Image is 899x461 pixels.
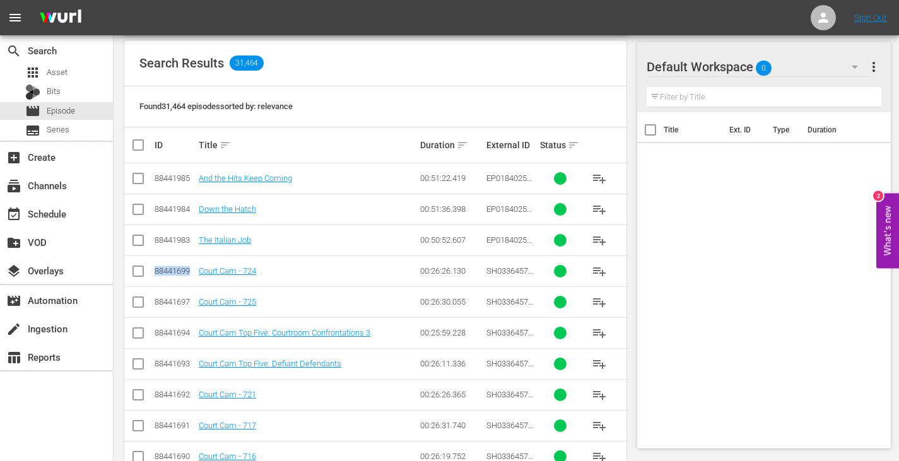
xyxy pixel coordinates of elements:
[155,421,195,430] div: 88441691
[6,264,21,279] span: Overlays
[199,137,416,153] div: Title
[873,190,883,201] div: 2
[592,387,607,402] span: playlist_add
[199,390,256,399] a: Court Cam - 721
[486,140,536,150] div: External ID
[420,173,483,183] div: 00:51:22.419
[486,297,533,316] span: SH033645700000
[220,139,231,151] span: sort
[199,328,370,337] a: Court Cam Top Five: Courtroom Confrontations 3
[6,178,21,194] span: Channels
[486,235,536,254] span: EP018402520320
[486,421,533,440] span: SH033645700000
[6,293,21,308] span: Automation
[155,173,195,183] div: 88441985
[47,66,68,79] span: Asset
[199,359,341,368] a: Court Cam Top Five: Defiant Defendants
[30,3,91,33] img: ans4CAIJ8jUAAAAAAAAAAAAAAAAAAAAAAAAgQb4GAAAAAAAAAAAAAAAAAAAAAAAAJMjXAAAAAAAAAAAAAAAAAAAAAAAAgAT5G...
[540,137,580,153] div: Status
[6,235,21,250] span: VOD
[420,452,483,461] div: 00:26:19.752
[854,13,887,23] a: Sign Out
[199,173,292,183] a: And the Hits Keep Coming
[6,150,21,165] span: Create
[866,52,881,82] button: more_vert
[486,359,533,378] span: SH033645700000
[647,49,870,85] div: Default Workspace
[25,65,40,80] span: Asset
[584,411,614,441] button: playlist_add
[486,390,533,409] span: SH033645700000
[584,287,614,317] button: playlist_add
[592,264,607,279] span: playlist_add
[25,85,40,100] div: Bits
[420,297,483,306] div: 00:26:30.055
[155,204,195,214] div: 88441984
[6,350,21,365] span: Reports
[139,55,224,71] span: Search Results
[486,204,536,223] span: EP018402520322
[592,418,607,433] span: playlist_add
[584,349,614,379] button: playlist_add
[584,318,614,348] button: playlist_add
[155,140,195,150] div: ID
[866,59,881,74] span: more_vert
[722,112,765,148] th: Ext. ID
[486,266,533,285] span: SH033645700000
[6,322,21,337] span: Ingestion
[420,235,483,245] div: 00:50:52.607
[592,202,607,217] span: playlist_add
[155,359,195,368] div: 88441693
[199,266,256,276] a: Court Cam - 724
[584,225,614,255] button: playlist_add
[199,204,256,214] a: Down the Hatch
[155,297,195,306] div: 88441697
[756,55,772,81] span: 0
[592,295,607,310] span: playlist_add
[155,266,195,276] div: 88441699
[765,112,800,148] th: Type
[6,44,21,59] span: Search
[457,139,468,151] span: sort
[664,112,722,148] th: Title
[584,163,614,194] button: playlist_add
[420,266,483,276] div: 00:26:26.130
[25,103,40,119] span: Episode
[8,10,23,25] span: menu
[420,421,483,430] div: 00:26:31.740
[230,55,264,71] span: 31,464
[592,356,607,371] span: playlist_add
[139,102,293,111] span: Found 31,464 episodes sorted by: relevance
[592,325,607,341] span: playlist_add
[199,297,256,306] a: Court Cam - 725
[199,452,256,461] a: Court Cam - 716
[592,171,607,186] span: playlist_add
[486,173,536,192] span: EP018402520321
[568,139,579,151] span: sort
[584,256,614,286] button: playlist_add
[420,390,483,399] div: 00:26:26.365
[155,235,195,245] div: 88441983
[584,380,614,410] button: playlist_add
[6,207,21,222] span: Schedule
[584,194,614,225] button: playlist_add
[876,193,899,268] button: Open Feedback Widget
[800,112,876,148] th: Duration
[420,359,483,368] div: 00:26:11.336
[155,328,195,337] div: 88441694
[199,421,256,430] a: Court Cam - 717
[592,233,607,248] span: playlist_add
[420,204,483,214] div: 00:51:36.398
[47,105,75,117] span: Episode
[420,137,483,153] div: Duration
[420,328,483,337] div: 00:25:59.228
[155,452,195,461] div: 88441690
[486,328,533,347] span: SH033645700000
[47,124,69,136] span: Series
[47,85,61,98] span: Bits
[155,390,195,399] div: 88441692
[25,123,40,138] span: Series
[199,235,251,245] a: The Italian Job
